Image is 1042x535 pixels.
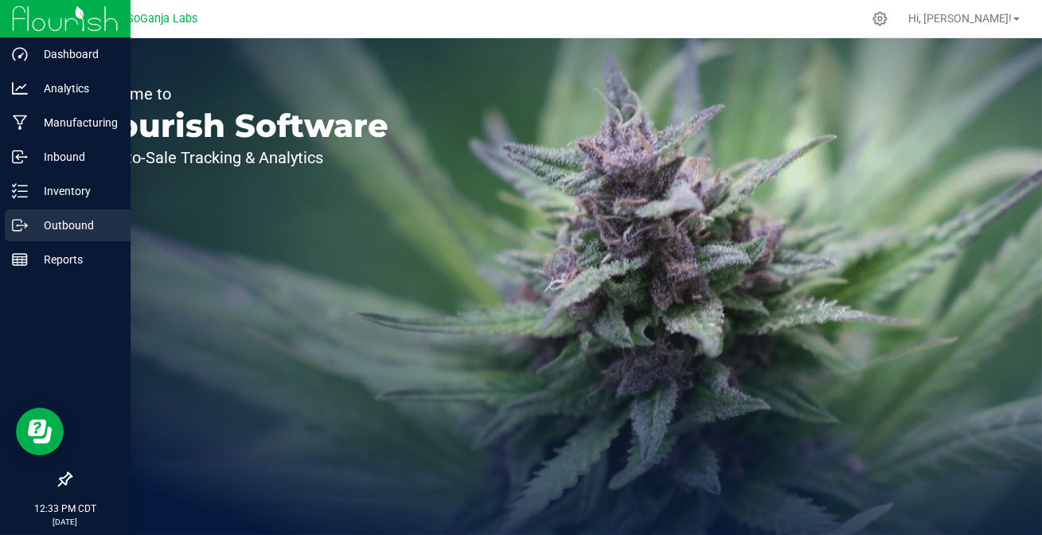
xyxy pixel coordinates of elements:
[28,147,123,166] p: Inbound
[86,86,388,102] p: Welcome to
[28,79,123,98] p: Analytics
[127,12,198,25] span: SoGanja Labs
[12,149,28,165] inline-svg: Inbound
[7,516,123,528] p: [DATE]
[12,183,28,199] inline-svg: Inventory
[12,80,28,96] inline-svg: Analytics
[7,502,123,516] p: 12:33 PM CDT
[28,113,123,132] p: Manufacturing
[870,11,890,26] div: Manage settings
[12,46,28,62] inline-svg: Dashboard
[28,250,123,269] p: Reports
[12,115,28,131] inline-svg: Manufacturing
[908,12,1012,25] span: Hi, [PERSON_NAME]!
[16,408,64,455] iframe: Resource center
[86,150,388,166] p: Seed-to-Sale Tracking & Analytics
[86,110,388,142] p: Flourish Software
[12,217,28,233] inline-svg: Outbound
[28,216,123,235] p: Outbound
[28,182,123,201] p: Inventory
[12,252,28,267] inline-svg: Reports
[28,45,123,64] p: Dashboard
